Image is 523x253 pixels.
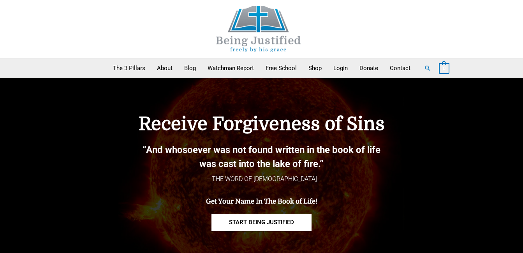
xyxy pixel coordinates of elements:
[328,58,354,78] a: Login
[439,65,449,72] a: View Shopping Cart, empty
[202,58,260,78] a: Watchman Report
[151,58,178,78] a: About
[178,58,202,78] a: Blog
[229,220,294,225] span: START BEING JUSTIFIED
[354,58,384,78] a: Donate
[206,175,317,183] span: – THE WORD OF [DEMOGRAPHIC_DATA]
[303,58,328,78] a: Shop
[200,6,317,52] img: Being Justified
[424,65,431,72] a: Search button
[443,65,446,71] span: 0
[98,198,425,206] h4: Get Your Name In The Book of Life!
[143,144,380,169] b: “And whosoever was not found written in the book of life was cast into the lake of fire.”
[211,214,312,231] a: START BEING JUSTIFIED
[107,58,151,78] a: The 3 Pillars
[260,58,303,78] a: Free School
[98,113,425,135] h4: Receive Forgiveness of Sins
[384,58,416,78] a: Contact
[107,58,416,78] nav: Primary Site Navigation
